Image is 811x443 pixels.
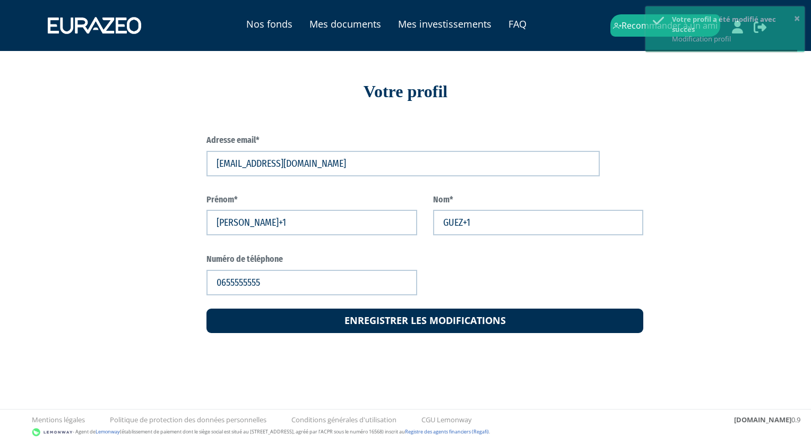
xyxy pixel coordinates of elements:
[734,415,800,425] div: 0.9
[11,427,800,438] div: - Agent de (établissement de paiement dont le siège social est situé au [STREET_ADDRESS], agréé p...
[206,151,600,176] input: Adresse email
[794,11,800,27] button: ×
[206,194,417,206] label: Prénom*
[206,134,643,147] label: Adresse email*
[610,14,720,37] a: Recommander à un ami
[32,427,73,438] img: logo-lemonway.png
[206,309,643,333] button: Enregistrer les modifications
[110,415,266,425] a: Politique de protection des données personnelles
[309,16,381,31] a: Mes documents
[508,16,527,31] a: FAQ
[291,415,396,425] a: Conditions générales d'utilisation
[672,34,797,44] div: Modification profil
[405,428,489,435] a: Registre des agents financiers (Regafi)
[96,428,120,435] a: Lemonway
[734,415,791,424] strong: [DOMAIN_NAME]
[40,10,149,41] img: 1731417592-eurazeo_logo_blanc.png
[398,16,491,31] a: Mes investissements
[32,415,85,425] a: Mentions légales
[433,210,644,235] input: Nom
[246,16,292,31] a: Nos fonds
[206,270,417,295] input: Numéro de téléphone
[206,210,417,235] input: Prénom
[206,253,417,266] label: Numéro de téléphone
[421,415,472,425] a: CGU Lemonway
[103,80,708,104] div: Votre profil
[672,14,797,34] div: Votre profil a été modifié avec succès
